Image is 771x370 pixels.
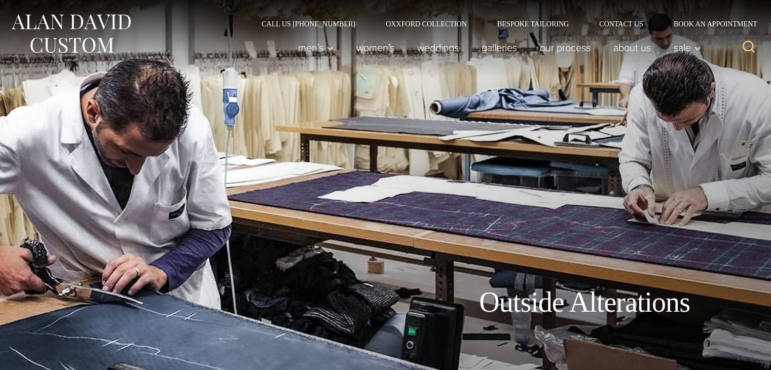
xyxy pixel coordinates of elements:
span: Men’s [298,43,334,53]
a: Bespoke Tailoring [482,20,584,27]
nav: Secondary Navigation [246,20,761,27]
a: Oxxford Collection [371,20,482,27]
a: Galleries [470,38,529,58]
h1: Outside Alterations [479,285,690,319]
a: Contact Us [584,20,658,27]
span: Sale [674,43,701,53]
a: About Us [602,38,663,58]
a: Women’s [345,38,406,58]
img: Alan David Custom [10,11,132,56]
a: Call Us [PHONE_NUMBER] [246,20,371,27]
iframe: Opens a widget where you can chat to one of our agents [706,340,761,365]
a: weddings [406,38,470,58]
nav: Primary Navigation [287,38,707,58]
a: Book an Appointment [658,20,761,27]
a: Our Process [529,38,602,58]
button: View Search Form [737,35,761,60]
